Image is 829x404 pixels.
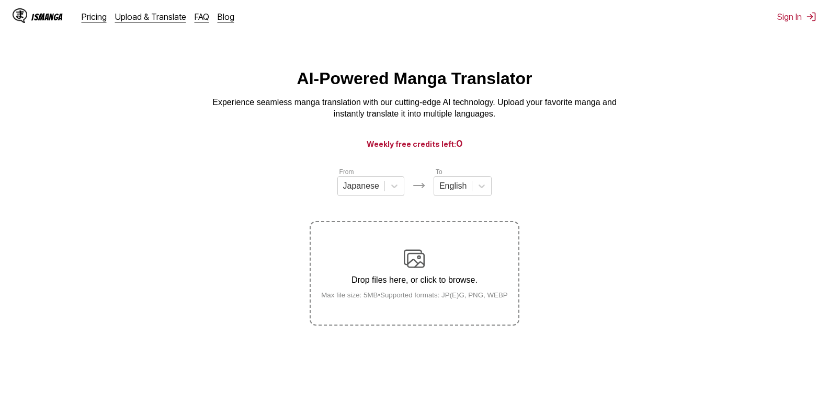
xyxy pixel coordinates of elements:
small: Max file size: 5MB • Supported formats: JP(E)G, PNG, WEBP [313,291,516,299]
a: IsManga LogoIsManga [13,8,82,25]
h1: AI-Powered Manga Translator [297,69,532,88]
img: Languages icon [413,179,425,192]
button: Sign In [777,11,816,22]
span: 0 [456,138,463,149]
a: Blog [218,11,234,22]
h3: Weekly free credits left: [25,137,804,150]
a: FAQ [195,11,209,22]
label: From [339,168,354,176]
img: Sign out [806,11,816,22]
label: To [436,168,442,176]
a: Pricing [82,11,107,22]
p: Drop files here, or click to browse. [313,275,516,285]
p: Experience seamless manga translation with our cutting-edge AI technology. Upload your favorite m... [206,97,624,120]
a: Upload & Translate [115,11,186,22]
img: IsManga Logo [13,8,27,23]
div: IsManga [31,12,63,22]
